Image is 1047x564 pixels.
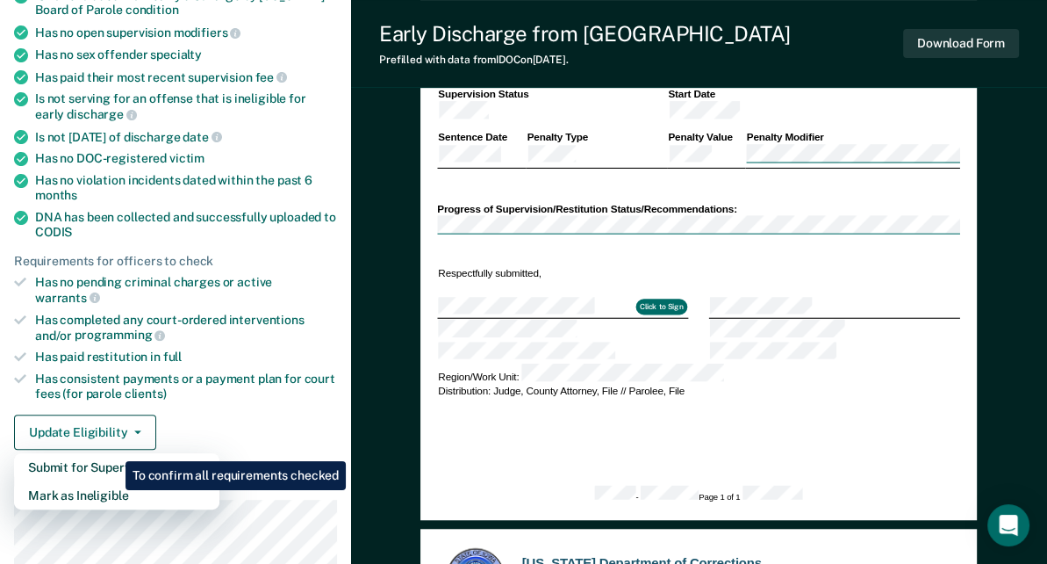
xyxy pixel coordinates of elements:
span: date [183,130,221,144]
span: condition [125,3,179,17]
div: Has completed any court-ordered interventions and/or [35,313,337,343]
span: months [35,188,77,202]
span: CODIS [35,225,72,239]
button: Download Form [903,29,1019,58]
div: Progress of Supervision/Restitution Status/Recommendations: [438,202,961,215]
th: Start Date [668,87,961,100]
span: victim [169,151,204,165]
div: Has no DOC-registered [35,151,337,166]
div: Requirements for officers to check [14,254,337,269]
div: Prefilled with data from IDOC on [DATE] . [379,54,791,66]
td: Respectfully submitted, [438,265,689,280]
div: Open Intercom Messenger [987,504,1029,546]
button: Update Eligibility [14,415,156,450]
div: Has no pending criminal charges or active [35,275,337,305]
div: Has consistent payments or a payment plan for court fees (for parole [35,372,337,401]
div: - Page 1 of 1 [595,486,802,503]
th: Penalty Modifier [746,130,960,143]
div: DNA has been collected and successfully uploaded to [35,210,337,240]
span: specialty [150,47,202,61]
span: full [163,350,182,364]
div: Has paid restitution in [35,350,337,365]
span: programming [75,328,165,342]
span: fee [255,70,287,84]
div: Has no violation incidents dated within the past 6 [35,173,337,203]
th: Penalty Type [527,130,668,143]
div: Has paid their most recent supervision [35,69,337,85]
td: Region/Work Unit: Distribution: Judge, County Attorney, File // Parolee, File [438,364,961,399]
div: Is not serving for an offense that is ineligible for early [35,91,337,121]
span: warrants [35,291,100,305]
button: Mark as Ineligible [14,481,219,510]
button: Click to Sign [636,299,688,315]
div: Has no sex offender [35,47,337,62]
span: modifiers [174,25,241,40]
span: clients) [125,387,167,401]
th: Supervision Status [438,87,668,100]
div: Early Discharge from [GEOGRAPHIC_DATA] [379,21,791,47]
th: Penalty Value [668,130,746,143]
div: Has no open supervision [35,25,337,40]
span: discharge [67,107,137,121]
button: Submit for Supervisor Approval [14,453,219,481]
div: Is not [DATE] of discharge [35,129,337,145]
th: Sentence Date [438,130,527,143]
